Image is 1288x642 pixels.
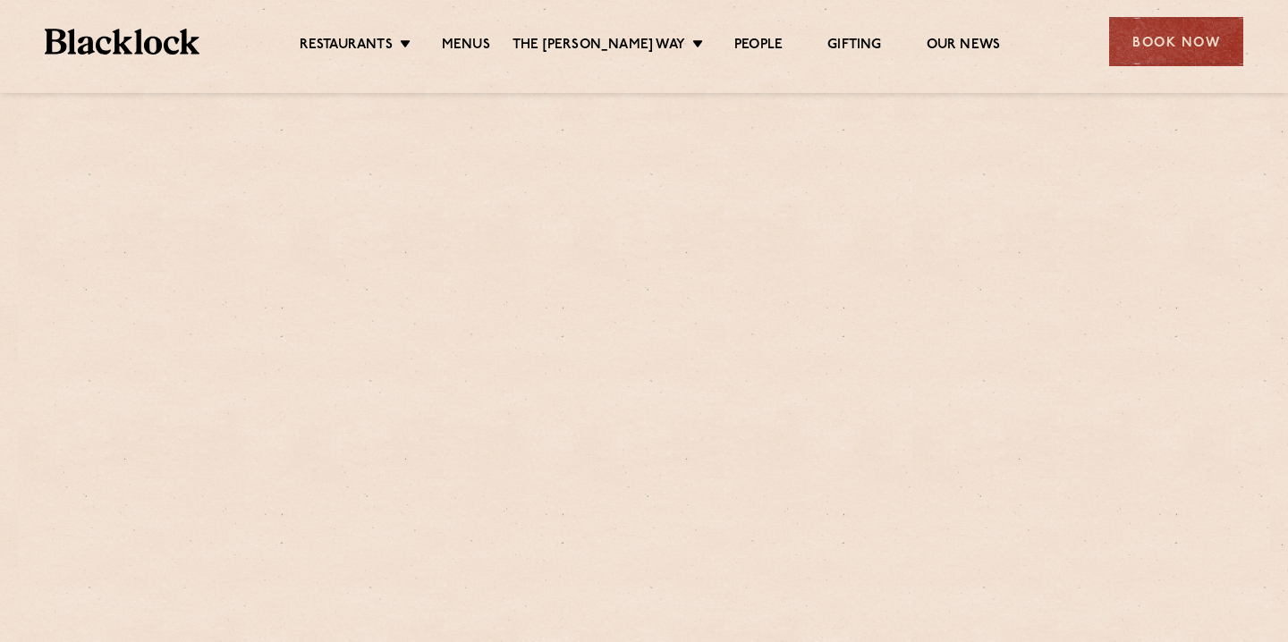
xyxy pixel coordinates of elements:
a: People [734,37,783,56]
a: Menus [442,37,490,56]
a: The [PERSON_NAME] Way [513,37,685,56]
img: BL_Textured_Logo-footer-cropped.svg [45,29,199,55]
a: Restaurants [300,37,393,56]
div: Book Now [1109,17,1243,66]
a: Our News [927,37,1001,56]
a: Gifting [827,37,881,56]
